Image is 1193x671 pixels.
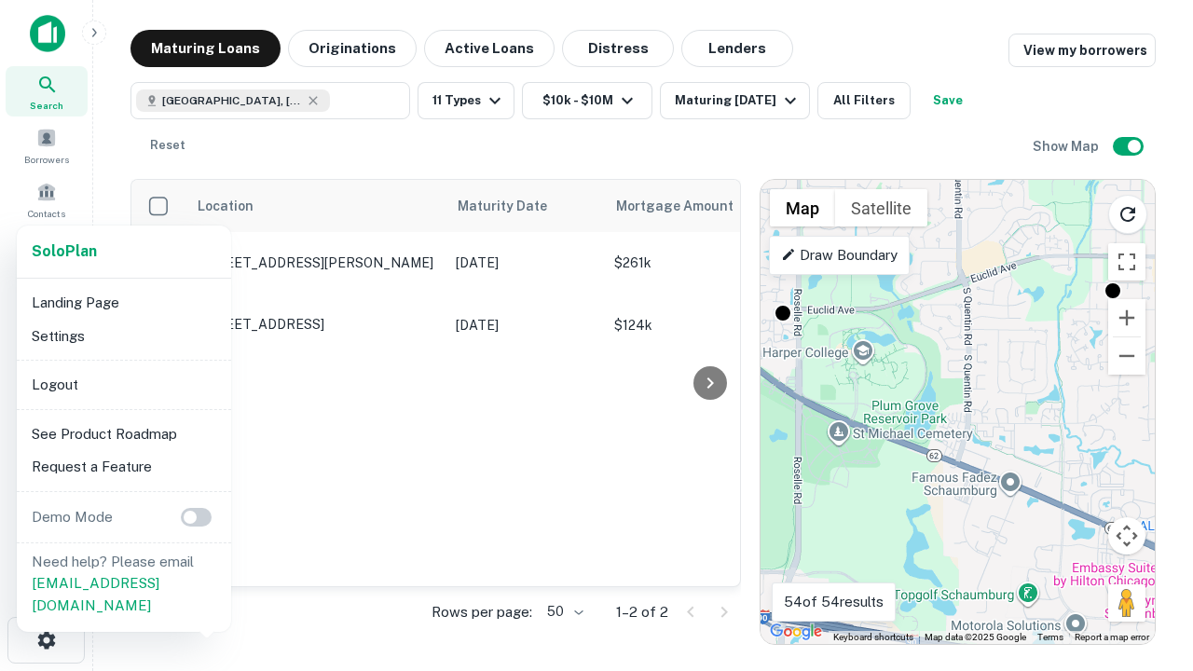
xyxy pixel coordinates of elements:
iframe: Chat Widget [1100,462,1193,552]
li: Request a Feature [24,450,224,484]
a: [EMAIL_ADDRESS][DOMAIN_NAME] [32,575,159,613]
li: See Product Roadmap [24,418,224,451]
p: Demo Mode [24,506,120,528]
li: Logout [24,368,224,402]
p: Need help? Please email [32,551,216,617]
strong: Solo Plan [32,242,97,260]
a: SoloPlan [32,240,97,263]
li: Settings [24,320,224,353]
li: Landing Page [24,286,224,320]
